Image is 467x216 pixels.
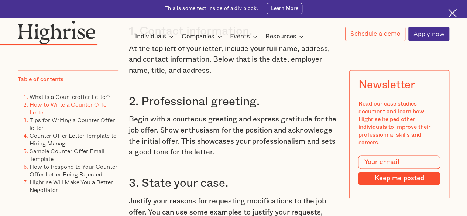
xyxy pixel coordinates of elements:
div: Individuals [135,32,166,41]
h3: 2. Professional greeting. [129,95,339,109]
p: Begin with a courteous greeting and express gratitude for the job offer. Show enthusiasm for the ... [129,114,339,158]
a: What is a Counteroffer Letter? [30,93,111,102]
div: Table of contents [18,76,63,84]
a: Counter Offer Letter Template to Hiring Manager [30,131,117,148]
div: Events [230,32,260,41]
a: Sample Counter Offer Email Template [30,147,104,164]
h3: 3. State your case. [129,176,339,191]
form: Modal Form [358,156,440,185]
div: Read our case studies document and learn how Highrise helped other individuals to improve their p... [358,100,440,147]
div: Events [230,32,250,41]
input: Your e-mail [358,156,440,169]
p: At the top left of your letter, include your full name, address, and contact information. Below t... [129,44,339,76]
img: Highrise logo [18,20,96,44]
div: Individuals [135,32,176,41]
div: Companies [182,32,224,41]
div: Newsletter [358,79,415,92]
input: Keep me posted [358,172,440,185]
a: Highrise Will Make You a Better Negotiator [30,178,113,195]
a: Apply now [408,27,449,41]
a: Learn More [267,3,302,14]
img: Cross icon [448,9,457,17]
a: How to Respond to Your Counter Offer Letter Being Rejected [30,162,117,179]
a: Tips for Writing a Counter Offer letter [30,116,115,133]
a: How to Write a Counter Offer Letter. [30,100,109,117]
div: Companies [182,32,214,41]
div: This is some text inside of a div block. [165,5,258,12]
a: Schedule a demo [345,27,405,41]
div: Resources [265,32,306,41]
div: Resources [265,32,296,41]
